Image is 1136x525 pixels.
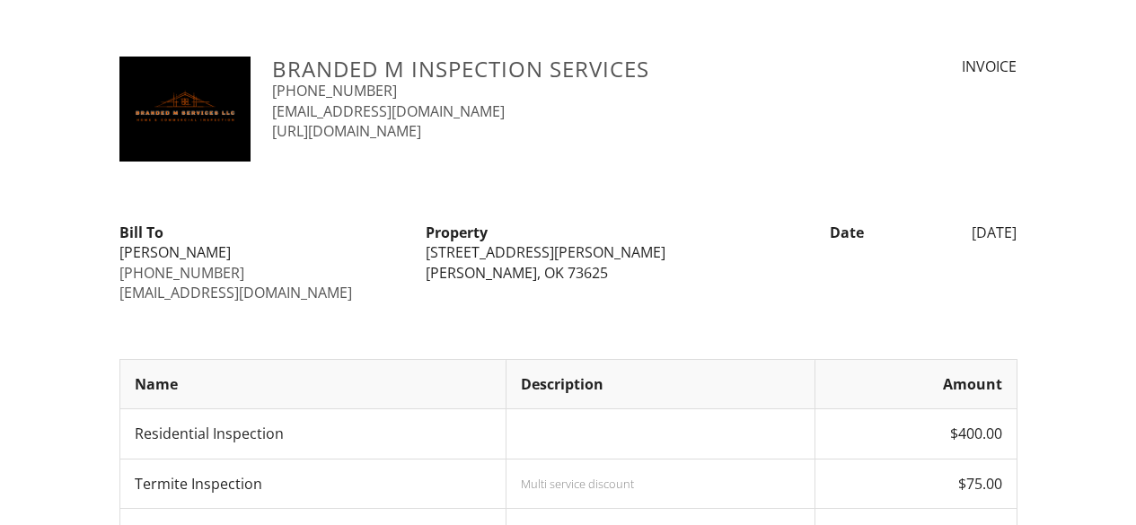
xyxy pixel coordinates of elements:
td: Residential Inspection [119,409,506,459]
div: Multi service discount [521,477,800,491]
a: [PHONE_NUMBER] [272,81,397,101]
img: FullLogo__281_29.jpg [119,57,251,162]
a: [EMAIL_ADDRESS][DOMAIN_NAME] [119,283,352,302]
th: Amount [815,360,1017,409]
div: Date [721,223,875,242]
h3: Branded M Inspection Services [272,57,787,81]
td: $400.00 [815,409,1017,459]
strong: Property [426,223,488,242]
div: [STREET_ADDRESS][PERSON_NAME] [426,242,710,262]
td: $75.00 [815,459,1017,508]
div: [PERSON_NAME] [119,242,404,262]
a: [PHONE_NUMBER] [119,263,244,283]
a: [URL][DOMAIN_NAME] [272,121,421,141]
td: Termite Inspection [119,459,506,508]
th: Name [119,360,506,409]
div: INVOICE [808,57,1017,76]
div: [DATE] [875,223,1028,242]
strong: Bill To [119,223,163,242]
th: Description [506,360,815,409]
a: [EMAIL_ADDRESS][DOMAIN_NAME] [272,101,505,121]
div: [PERSON_NAME], OK 73625 [426,263,710,283]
